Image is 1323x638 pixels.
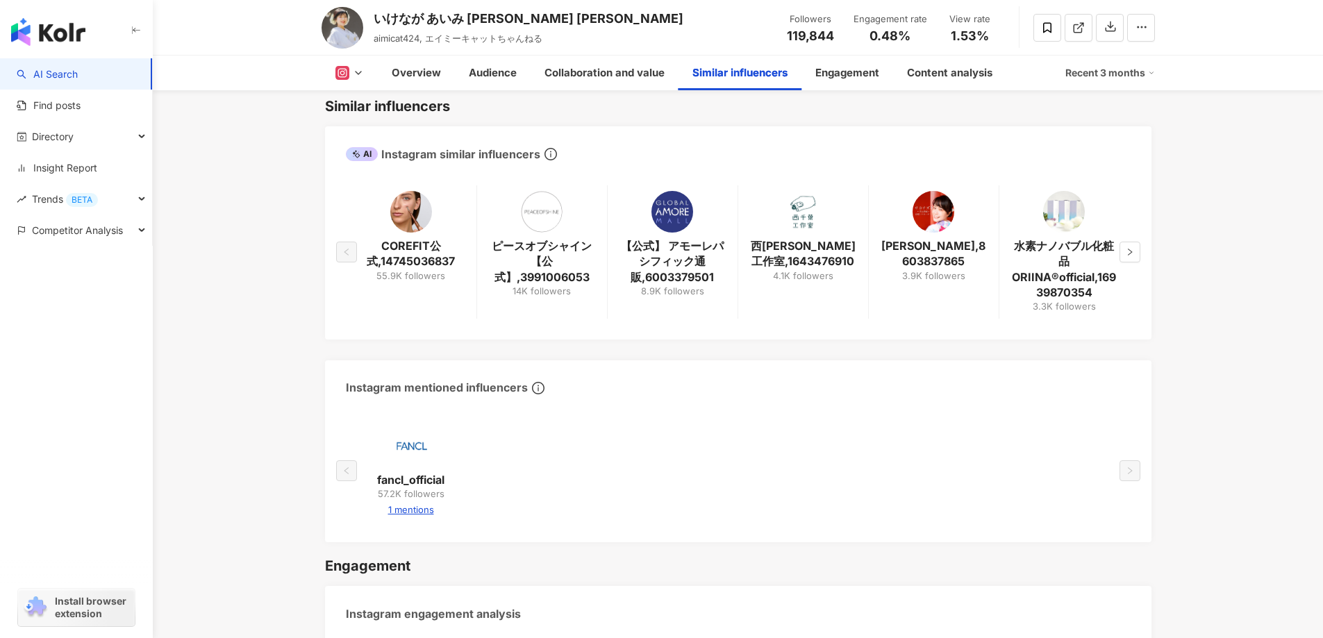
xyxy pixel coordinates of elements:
button: left [336,460,357,481]
a: KOL Avatar [782,191,824,238]
div: View rate [944,12,997,26]
div: Collaboration and value [544,65,665,81]
span: Directory [32,121,74,152]
button: left [336,242,357,262]
img: logo [11,18,85,46]
div: Similar influencers [692,65,788,81]
img: KOL Avatar [1043,191,1085,233]
div: Audience [469,65,517,81]
div: Content analysis [907,65,992,81]
a: 西[PERSON_NAME]工作室,1643476910 [749,238,857,269]
div: 57.2K followers [378,487,444,500]
div: Recent 3 months [1065,62,1155,84]
span: 0.48% [869,29,910,43]
span: info-circle [542,146,559,162]
a: [PERSON_NAME],8603837865 [880,238,988,269]
a: chrome extensionInstall browser extension [18,589,135,626]
a: KOL Avatar [390,191,432,238]
div: 14K followers [513,285,571,297]
a: KOL Avatar [390,425,432,472]
span: Install browser extension [55,595,131,620]
img: KOL Avatar [390,425,432,467]
div: Instagram mentioned influencers [346,380,528,395]
div: 4.1K followers [773,269,833,282]
button: right [1120,242,1140,262]
a: searchAI Search [17,67,78,81]
span: aimicat424, エイミーキャットちゃんねる [374,33,542,44]
div: Engagement [325,556,410,576]
img: KOL Avatar [651,191,693,233]
span: rise [17,194,26,204]
div: 8.9K followers [641,285,704,297]
a: Find posts [17,99,81,112]
a: ピースオブシャイン【公式】,3991006053 [488,238,596,285]
a: 水素ナノバブル化粧品ORIINA®︎official,16939870354 [1010,238,1118,301]
span: right [1126,248,1134,256]
a: KOL Avatar [521,191,563,238]
div: Similar influencers [325,96,450,116]
a: COREFIT公式,14745036837 [357,238,465,269]
div: AI [346,147,378,161]
div: 55.9K followers [376,269,445,282]
span: 1.53% [951,29,989,43]
div: Followers [784,12,837,26]
div: Instagram engagement analysis [346,606,521,621]
a: 【公式】 アモーレパシフィック通販,6003379501 [619,238,726,285]
div: 1 mentions [388,503,434,516]
button: right [1120,460,1140,481]
a: KOL Avatar [913,191,954,238]
img: KOL Avatar [782,191,824,233]
span: Trends [32,183,98,215]
div: BETA [66,193,98,207]
div: Overview [392,65,441,81]
img: KOL Avatar [390,191,432,233]
span: 119,844 [787,28,834,43]
a: fancl_official [377,472,444,487]
img: KOL Avatar [913,191,954,233]
span: info-circle [530,380,547,396]
span: Competitor Analysis [32,215,123,246]
img: KOL Avatar [322,7,363,49]
a: KOL Avatar [651,191,693,238]
img: chrome extension [22,596,49,619]
a: Insight Report [17,161,97,175]
div: Engagement rate [854,12,927,26]
div: いけなが あいみ [PERSON_NAME] [PERSON_NAME] [374,10,683,27]
div: Instagram similar influencers [346,146,540,162]
a: KOL Avatar [1043,191,1085,238]
img: KOL Avatar [521,191,563,233]
div: Engagement [815,65,879,81]
div: 3.3K followers [1033,300,1096,312]
div: 3.9K followers [902,269,965,282]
